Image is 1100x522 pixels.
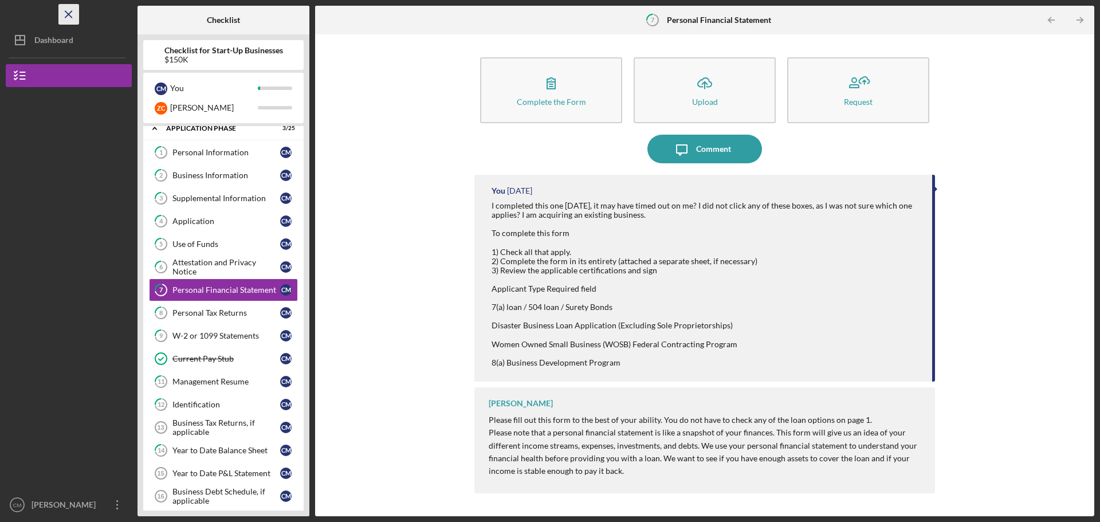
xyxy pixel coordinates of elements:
a: 3Supplemental InformationCM [149,187,298,210]
div: C M [280,147,292,158]
div: Year to Date P&L Statement [172,469,280,478]
a: 11Management ResumeCM [149,370,298,393]
div: Personal Financial Statement [172,285,280,295]
div: 3 / 25 [274,125,295,132]
div: C M [280,238,292,250]
a: 15Year to Date P&L StatementCM [149,462,298,485]
div: Personal Information [172,148,280,157]
div: You [492,186,505,195]
tspan: 5 [159,241,163,248]
b: Checklist for Start-Up Businesses [164,46,283,55]
div: Management Resume [172,377,280,386]
div: $150K [164,55,283,64]
p: This form is for your personal financial information-- [489,478,924,490]
div: C M [280,399,292,410]
div: C M [280,330,292,342]
b: Checklist [207,15,240,25]
p: Please fill out this form to the best of your ability. You do not have to check any of the loan o... [489,414,924,426]
b: Personal Financial Statement [667,15,771,25]
tspan: 2 [159,172,163,179]
a: 13Business Tax Returns, if applicableCM [149,416,298,439]
tspan: 6 [159,264,163,271]
text: CM [13,502,22,508]
div: C M [280,490,292,502]
a: 12IdentificationCM [149,393,298,416]
div: You [170,79,258,98]
a: 8Personal Tax ReturnsCM [149,301,298,324]
div: Business Debt Schedule, if applicable [172,487,280,505]
div: C M [280,261,292,273]
a: 7Personal Financial StatementCM [149,278,298,301]
div: Identification [172,400,280,409]
a: Current Pay StubCM [149,347,298,370]
div: Dashboard [34,29,73,54]
div: C M [280,445,292,456]
div: Application Phase [166,125,266,132]
a: 6Attestation and Privacy NoticeCM [149,256,298,278]
div: Complete the Form [517,97,586,106]
tspan: 8 [159,309,163,317]
tspan: 1 [159,149,163,156]
div: C M [280,215,292,227]
button: CM[PERSON_NAME] [6,493,132,516]
tspan: 11 [158,378,164,386]
p: Please note that a personal financial statement is like a snapshot of your finances. This form wi... [489,426,924,478]
div: Personal Tax Returns [172,308,280,317]
tspan: 15 [157,470,164,477]
button: Dashboard [6,29,132,52]
div: [PERSON_NAME] [489,399,553,408]
div: Attestation and Privacy Notice [172,258,280,276]
div: Business Information [172,171,280,180]
button: Complete the Form [480,57,622,123]
button: Request [787,57,929,123]
button: Comment [647,135,762,163]
tspan: 9 [159,332,163,340]
div: Current Pay Stub [172,354,280,363]
div: Z C [155,102,167,115]
div: Supplemental Information [172,194,280,203]
div: [PERSON_NAME] [170,98,258,117]
a: 4ApplicationCM [149,210,298,233]
div: C M [280,307,292,319]
div: C M [280,376,292,387]
div: Year to Date Balance Sheet [172,446,280,455]
div: I completed this one [DATE], it may have timed out on me? I did not click any of these boxes, as ... [492,201,921,367]
tspan: 12 [158,401,164,409]
div: C M [280,193,292,204]
tspan: 7 [159,286,163,294]
div: Application [172,217,280,226]
div: C M [280,468,292,479]
tspan: 7 [651,16,655,23]
button: Upload [634,57,776,123]
a: 9W-2 or 1099 StatementsCM [149,324,298,347]
tspan: 3 [159,195,163,202]
tspan: 13 [157,424,164,431]
a: 16Business Debt Schedule, if applicableCM [149,485,298,508]
div: C M [280,422,292,433]
tspan: 14 [158,447,165,454]
div: Use of Funds [172,240,280,249]
tspan: 4 [159,218,163,225]
div: Request [844,97,873,106]
div: [PERSON_NAME] [29,493,103,519]
div: Comment [696,135,731,163]
time: 2025-09-09 18:54 [507,186,532,195]
div: Business Tax Returns, if applicable [172,418,280,437]
a: 2Business InformationCM [149,164,298,187]
div: Upload [692,97,718,106]
div: C M [155,83,167,95]
div: W-2 or 1099 Statements [172,331,280,340]
a: 5Use of FundsCM [149,233,298,256]
a: 14Year to Date Balance SheetCM [149,439,298,462]
tspan: 16 [157,493,164,500]
div: C M [280,353,292,364]
a: 1Personal InformationCM [149,141,298,164]
div: C M [280,170,292,181]
div: C M [280,284,292,296]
